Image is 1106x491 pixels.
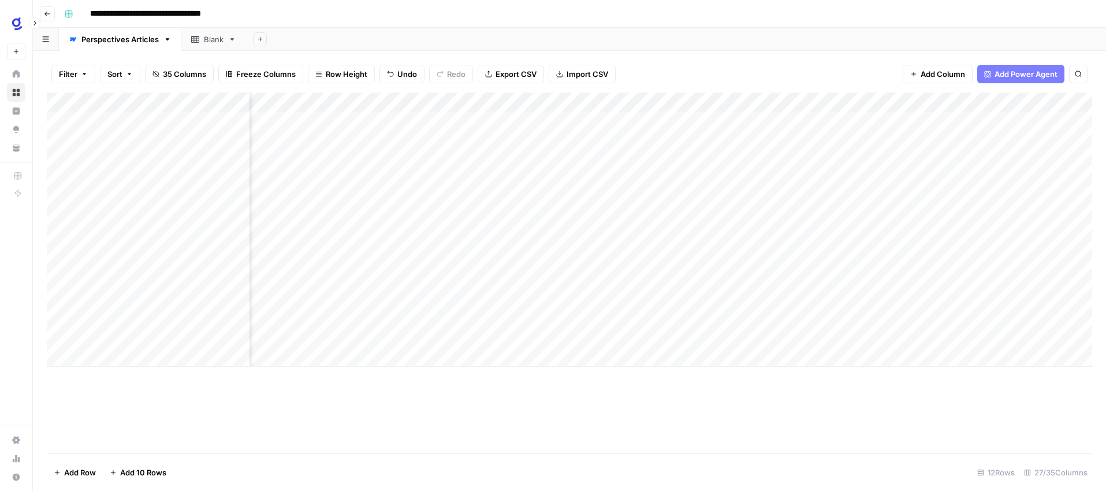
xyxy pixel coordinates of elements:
span: Add Column [921,68,965,80]
div: Blank [204,34,224,45]
span: Redo [447,68,466,80]
button: Export CSV [478,65,544,83]
a: Browse [7,83,25,102]
button: 35 Columns [145,65,214,83]
a: Perspectives Articles [59,28,181,51]
span: Export CSV [496,68,537,80]
span: Row Height [326,68,367,80]
button: Add Power Agent [977,65,1064,83]
button: Help + Support [7,468,25,486]
button: Row Height [308,65,375,83]
button: Redo [429,65,473,83]
a: Home [7,65,25,83]
button: Workspace: Glean SEO Ops [7,9,25,38]
button: Add Column [903,65,973,83]
span: 35 Columns [163,68,206,80]
button: Filter [51,65,95,83]
button: Add 10 Rows [103,463,173,482]
a: Opportunities [7,120,25,139]
div: 27/35 Columns [1019,463,1092,482]
span: Undo [397,68,417,80]
span: Add Power Agent [995,68,1057,80]
span: Import CSV [567,68,608,80]
button: Undo [379,65,424,83]
button: Add Row [47,463,103,482]
img: Glean SEO Ops Logo [7,13,28,34]
button: Import CSV [549,65,616,83]
button: Freeze Columns [218,65,303,83]
a: Your Data [7,139,25,157]
a: Insights [7,102,25,120]
div: Perspectives Articles [81,34,159,45]
div: 12 Rows [973,463,1019,482]
span: Sort [107,68,122,80]
span: Freeze Columns [236,68,296,80]
span: Filter [59,68,77,80]
a: Settings [7,431,25,449]
span: Add 10 Rows [120,467,166,478]
span: Add Row [64,467,96,478]
button: Sort [100,65,140,83]
a: Blank [181,28,246,51]
a: Usage [7,449,25,468]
